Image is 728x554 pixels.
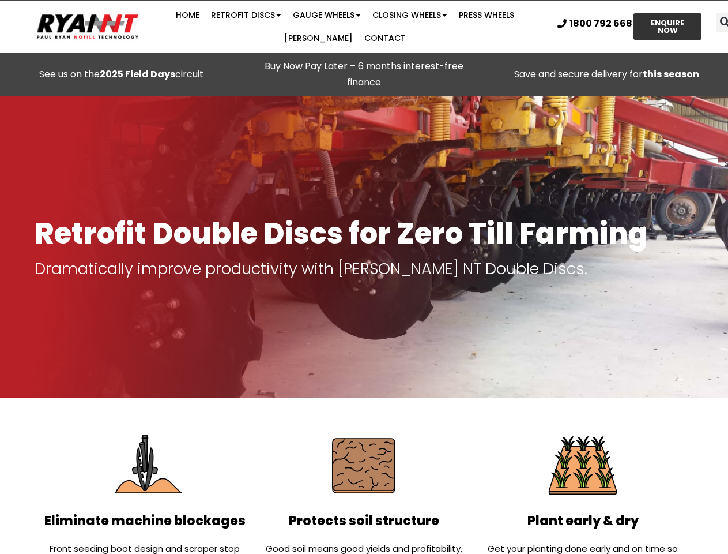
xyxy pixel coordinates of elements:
a: Press Wheels [453,3,520,27]
a: 2025 Field Days [100,68,175,81]
a: Gauge Wheels [287,3,367,27]
a: ENQUIRE NOW [633,13,701,40]
img: Protect soil structure [322,424,405,507]
a: 1800 792 668 [557,19,632,28]
a: Contact [359,27,412,50]
p: Save and secure delivery for [491,66,722,83]
span: 1800 792 668 [569,19,632,28]
h1: Retrofit Double Discs for Zero Till Farming [35,218,693,249]
h2: Plant early & dry [479,513,686,530]
p: Buy Now Pay Later – 6 months interest-free finance [248,58,480,91]
img: Eliminate Machine Blockages [104,424,187,507]
h2: Protects soil structure [260,513,467,530]
a: Retrofit Discs [205,3,287,27]
nav: Menu [141,3,549,50]
a: [PERSON_NAME] [278,27,359,50]
img: Ryan NT logo [35,10,141,43]
img: Plant Early & Dry [541,424,624,507]
p: Dramatically improve productivity with [PERSON_NAME] NT Double Discs. [35,261,693,277]
h2: Eliminate machine blockages [42,513,249,530]
strong: this season [643,68,699,81]
a: Home [170,3,205,27]
a: Closing Wheels [367,3,453,27]
span: ENQUIRE NOW [644,19,691,34]
div: See us on the circuit [6,66,237,83]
